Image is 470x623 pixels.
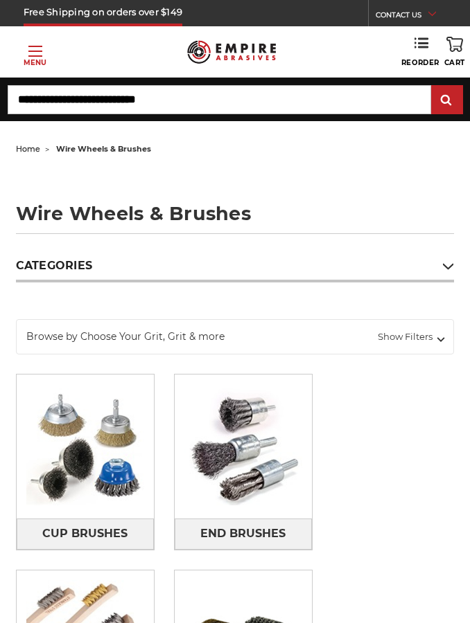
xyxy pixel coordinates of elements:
[378,330,444,344] span: Show Filters
[17,518,154,550] a: Cup Brushes
[187,35,276,69] img: Empire Abrasives
[24,57,46,68] p: Menu
[444,37,465,67] a: Cart
[376,7,446,26] a: CONTACT US
[16,259,455,282] h5: Categories
[42,522,128,545] span: Cup Brushes
[175,518,312,550] a: End Brushes
[16,144,40,154] a: home
[401,37,439,67] a: Reorder
[175,378,312,515] img: End Brushes
[56,144,151,154] span: wire wheels & brushes
[17,378,154,515] img: Cup Brushes
[200,522,286,545] span: End Brushes
[26,329,270,344] span: Browse by Choose Your Grit, Grit & more
[16,204,455,234] h1: wire wheels & brushes
[28,51,42,52] span: Toggle menu
[444,58,465,67] span: Cart
[401,58,439,67] span: Reorder
[16,319,455,354] a: Browse by Choose Your Grit, Grit & more Show Filters
[433,87,461,114] input: Submit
